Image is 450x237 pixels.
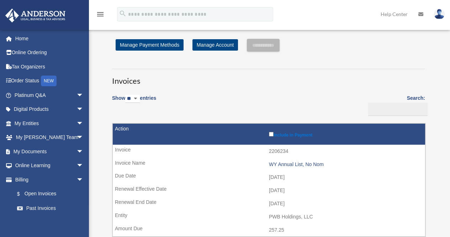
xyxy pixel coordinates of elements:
i: menu [96,10,105,19]
label: Search: [366,94,425,116]
h3: Invoices [112,69,425,87]
a: Home [5,31,94,46]
td: 257.25 [113,223,425,237]
a: My [PERSON_NAME] Teamarrow_drop_down [5,130,94,145]
a: Online Ordering [5,46,94,60]
span: arrow_drop_down [76,144,91,159]
span: arrow_drop_down [76,172,91,187]
span: arrow_drop_down [76,102,91,117]
span: $ [21,190,25,199]
div: WY Annual List, No Nom [269,161,422,168]
a: Order StatusNEW [5,74,94,88]
a: Tax Organizers [5,60,94,74]
div: NEW [41,76,57,86]
span: arrow_drop_down [76,88,91,103]
a: Digital Productsarrow_drop_down [5,102,94,117]
img: User Pic [434,9,445,19]
a: Manage Payment Methods [116,39,184,51]
a: Online Learningarrow_drop_down [5,159,94,173]
a: menu [96,12,105,19]
a: My Documentsarrow_drop_down [5,144,94,159]
td: PWB Holdings, LLC [113,210,425,224]
a: $Open Invoices [10,187,87,201]
label: Show entries [112,94,156,110]
input: Search: [368,103,428,116]
label: Include in Payment [269,130,422,138]
td: [DATE] [113,184,425,197]
img: Anderson Advisors Platinum Portal [3,9,68,22]
select: Showentries [125,95,140,103]
td: 2206234 [113,145,425,158]
a: Billingarrow_drop_down [5,172,91,187]
span: arrow_drop_down [76,159,91,173]
span: arrow_drop_down [76,130,91,145]
a: Past Invoices [10,201,91,215]
input: Include in Payment [269,132,274,136]
a: Manage Account [192,39,238,51]
span: arrow_drop_down [76,116,91,131]
td: [DATE] [113,197,425,211]
a: Platinum Q&Aarrow_drop_down [5,88,94,102]
td: [DATE] [113,171,425,184]
i: search [119,10,127,17]
a: My Entitiesarrow_drop_down [5,116,94,130]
